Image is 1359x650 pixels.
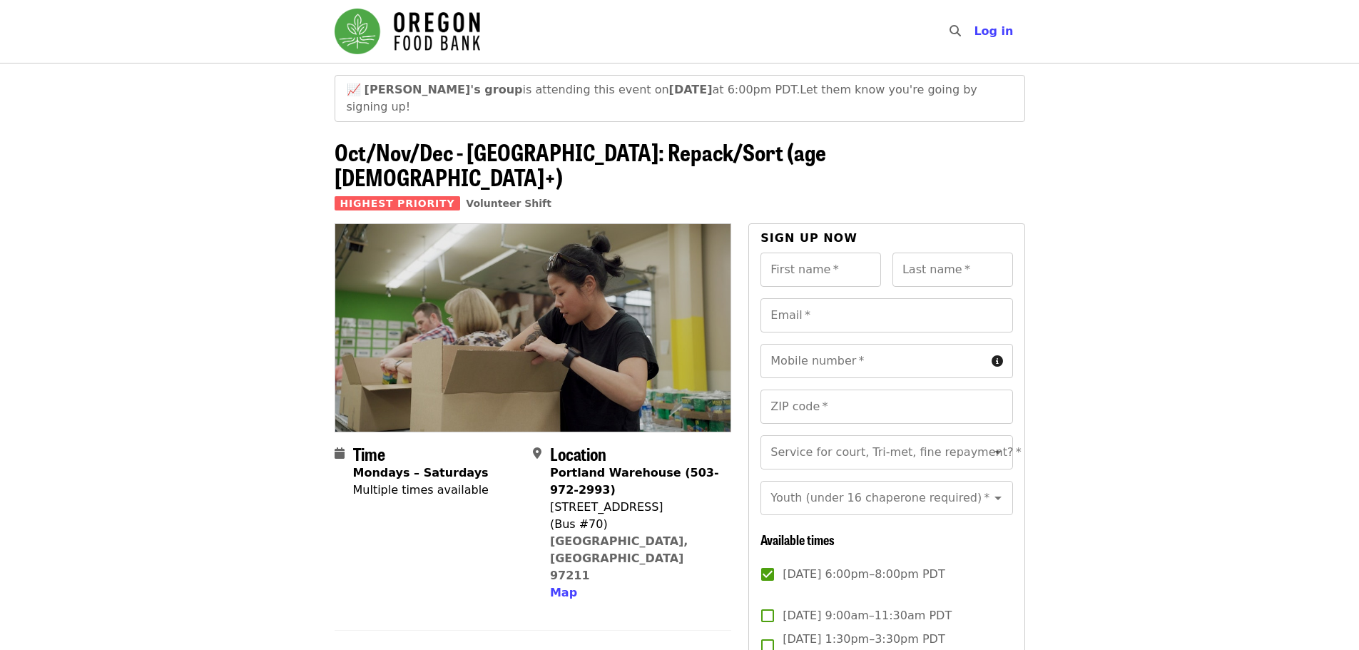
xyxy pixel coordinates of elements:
button: Log in [962,17,1024,46]
i: calendar icon [335,447,345,460]
i: circle-info icon [992,355,1003,368]
img: Oct/Nov/Dec - Portland: Repack/Sort (age 8+) organized by Oregon Food Bank [335,224,731,431]
span: [DATE] 6:00pm–8:00pm PDT [783,566,945,583]
strong: Mondays – Saturdays [353,466,489,479]
input: ZIP code [760,390,1012,424]
strong: Portland Warehouse (503-972-2993) [550,466,719,497]
span: Time [353,441,385,466]
input: First name [760,253,881,287]
strong: [DATE] [669,83,713,96]
span: [DATE] 9:00am–11:30am PDT [783,607,952,624]
a: [GEOGRAPHIC_DATA], [GEOGRAPHIC_DATA] 97211 [550,534,688,582]
span: Map [550,586,577,599]
span: Oct/Nov/Dec - [GEOGRAPHIC_DATA]: Repack/Sort (age [DEMOGRAPHIC_DATA]+) [335,135,826,193]
a: Volunteer Shift [466,198,551,209]
span: Available times [760,530,835,549]
span: growth emoji [347,83,361,96]
img: Oregon Food Bank - Home [335,9,480,54]
strong: [PERSON_NAME]'s group [365,83,523,96]
button: Open [988,442,1008,462]
input: Email [760,298,1012,332]
div: (Bus #70) [550,516,720,533]
input: Mobile number [760,344,985,378]
input: Last name [892,253,1013,287]
input: Search [969,14,981,49]
span: Location [550,441,606,466]
span: Log in [974,24,1013,38]
div: [STREET_ADDRESS] [550,499,720,516]
span: Sign up now [760,231,857,245]
span: Highest Priority [335,196,461,210]
div: Multiple times available [353,482,489,499]
i: search icon [950,24,961,38]
i: map-marker-alt icon [533,447,541,460]
button: Open [988,488,1008,508]
span: is attending this event on at 6:00pm PDT. [365,83,800,96]
button: Map [550,584,577,601]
